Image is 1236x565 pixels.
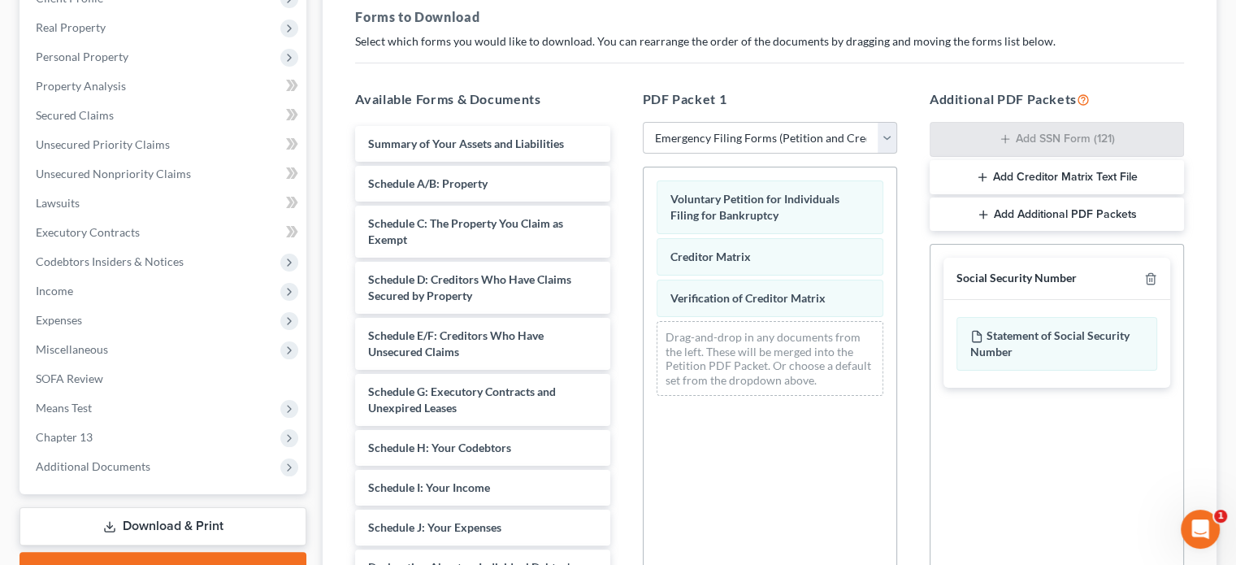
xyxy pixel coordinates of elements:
[23,130,306,159] a: Unsecured Priority Claims
[930,89,1184,109] h5: Additional PDF Packets
[23,189,306,218] a: Lawsuits
[355,33,1184,50] p: Select which forms you would like to download. You can rearrange the order of the documents by dr...
[355,7,1184,27] h5: Forms to Download
[643,89,897,109] h5: PDF Packet 1
[368,176,488,190] span: Schedule A/B: Property
[36,20,106,34] span: Real Property
[36,79,126,93] span: Property Analysis
[36,313,82,327] span: Expenses
[368,480,490,494] span: Schedule I: Your Income
[368,328,544,359] span: Schedule E/F: Creditors Who Have Unsecured Claims
[930,160,1184,194] button: Add Creditor Matrix Text File
[368,520,501,534] span: Schedule J: Your Expenses
[368,216,563,246] span: Schedule C: The Property You Claim as Exempt
[36,342,108,356] span: Miscellaneous
[670,291,826,305] span: Verification of Creditor Matrix
[36,137,170,151] span: Unsecured Priority Claims
[1181,510,1220,549] iframe: Intercom live chat
[36,401,92,415] span: Means Test
[368,272,571,302] span: Schedule D: Creditors Who Have Claims Secured by Property
[36,372,103,385] span: SOFA Review
[36,50,128,63] span: Personal Property
[1214,510,1227,523] span: 1
[368,385,556,415] span: Schedule G: Executory Contracts and Unexpired Leases
[36,225,140,239] span: Executory Contracts
[368,137,564,150] span: Summary of Your Assets and Liabilities
[657,321,883,396] div: Drag-and-drop in any documents from the left. These will be merged into the Petition PDF Packet. ...
[36,108,114,122] span: Secured Claims
[930,122,1184,158] button: Add SSN Form (121)
[36,254,184,268] span: Codebtors Insiders & Notices
[23,364,306,393] a: SOFA Review
[930,198,1184,232] button: Add Additional PDF Packets
[23,159,306,189] a: Unsecured Nonpriority Claims
[36,459,150,473] span: Additional Documents
[36,196,80,210] span: Lawsuits
[36,167,191,180] span: Unsecured Nonpriority Claims
[23,101,306,130] a: Secured Claims
[956,271,1077,286] div: Social Security Number
[36,430,93,444] span: Chapter 13
[355,89,609,109] h5: Available Forms & Documents
[670,192,839,222] span: Voluntary Petition for Individuals Filing for Bankruptcy
[670,250,751,263] span: Creditor Matrix
[36,284,73,298] span: Income
[23,72,306,101] a: Property Analysis
[20,507,306,545] a: Download & Print
[23,218,306,247] a: Executory Contracts
[956,317,1157,371] div: Statement of Social Security Number
[368,441,511,454] span: Schedule H: Your Codebtors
